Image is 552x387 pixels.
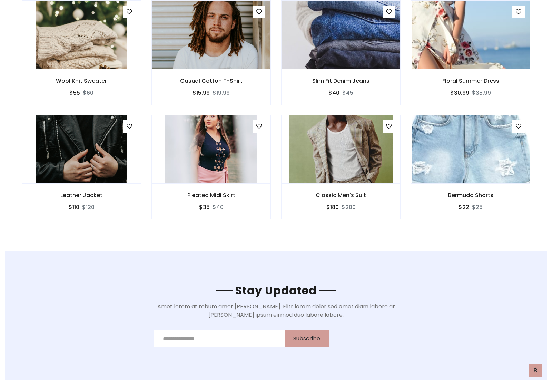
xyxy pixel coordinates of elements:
h6: $22 [459,204,469,211]
h6: $30.99 [450,90,469,96]
del: $45 [342,89,353,97]
del: $25 [472,203,483,211]
h6: $55 [69,90,80,96]
del: $200 [342,203,356,211]
h6: $110 [69,204,79,211]
del: $40 [213,203,224,211]
h6: Pleated Midi Skirt [152,192,270,198]
h6: Leather Jacket [22,192,141,198]
h6: Casual Cotton T-Shirt [152,78,270,84]
del: $19.99 [213,89,230,97]
span: Stay Updated [233,283,319,298]
h6: $35 [199,204,210,211]
h6: $15.99 [193,90,210,96]
h6: $180 [326,204,339,211]
h6: Floral Summer Dress [411,78,530,84]
button: Subscribe [285,330,329,347]
del: $60 [83,89,93,97]
h6: Classic Men's Suit [282,192,400,198]
p: Amet lorem at rebum amet [PERSON_NAME]. Elitr lorem dolor sed amet diam labore at [PERSON_NAME] i... [154,303,398,319]
h6: $40 [328,90,339,96]
h6: Wool Knit Sweater [22,78,141,84]
del: $35.99 [472,89,491,97]
del: $120 [82,203,95,211]
h6: Bermuda Shorts [411,192,530,198]
h6: Slim Fit Denim Jeans [282,78,400,84]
